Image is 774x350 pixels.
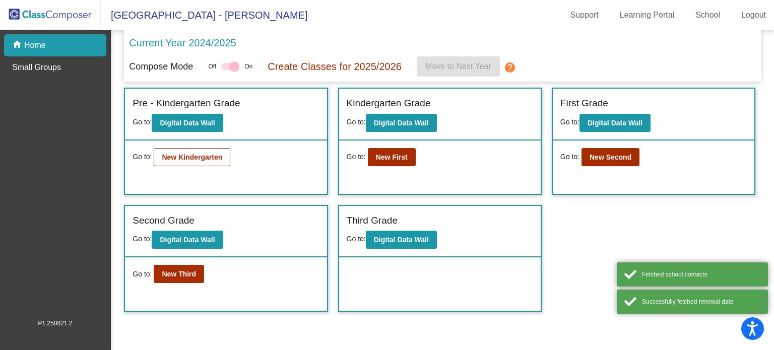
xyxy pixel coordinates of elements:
[24,39,46,51] p: Home
[590,153,631,161] b: New Second
[612,7,683,23] a: Learning Portal
[366,231,437,249] button: Digital Data Wall
[560,96,608,111] label: First Grade
[129,35,236,50] p: Current Year 2024/2025
[374,119,429,127] b: Digital Data Wall
[579,114,651,132] button: Digital Data Wall
[374,236,429,244] b: Digital Data Wall
[347,96,431,111] label: Kindergarten Grade
[504,61,516,74] mat-icon: help
[425,62,491,71] span: Move to Next Year
[687,7,728,23] a: School
[588,119,642,127] b: Digital Data Wall
[162,153,222,161] b: New Kindergarten
[733,7,774,23] a: Logout
[152,114,223,132] button: Digital Data Wall
[133,269,152,279] span: Go to:
[347,214,398,228] label: Third Grade
[642,297,760,306] div: Successfully fetched renewal date
[366,114,437,132] button: Digital Data Wall
[154,148,230,166] button: New Kindergarten
[12,39,24,51] mat-icon: home
[560,152,579,162] span: Go to:
[417,56,500,77] button: Move to Next Year
[160,119,215,127] b: Digital Data Wall
[368,148,416,166] button: New First
[562,7,607,23] a: Support
[244,62,252,71] span: On
[347,235,366,243] span: Go to:
[160,236,215,244] b: Digital Data Wall
[133,152,152,162] span: Go to:
[347,152,366,162] span: Go to:
[101,7,307,23] span: [GEOGRAPHIC_DATA] - [PERSON_NAME]
[347,118,366,126] span: Go to:
[152,231,223,249] button: Digital Data Wall
[133,118,152,126] span: Go to:
[129,60,193,74] p: Compose Mode
[376,153,408,161] b: New First
[133,96,240,111] label: Pre - Kindergarten Grade
[154,265,204,283] button: New Third
[582,148,639,166] button: New Second
[560,118,579,126] span: Go to:
[268,59,402,74] p: Create Classes for 2025/2026
[162,270,196,278] b: New Third
[12,61,61,74] p: Small Groups
[208,62,216,71] span: Off
[642,270,760,279] div: Fetched school contacts
[133,214,195,228] label: Second Grade
[133,235,152,243] span: Go to:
